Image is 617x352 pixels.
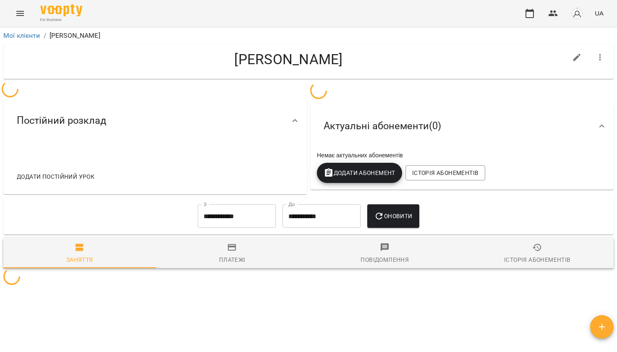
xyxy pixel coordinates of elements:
div: Платежі [219,255,246,265]
div: Немає актуальних абонементів [315,149,609,161]
span: Додати Абонемент [324,168,395,178]
span: Додати постійний урок [17,172,94,182]
span: Актуальні абонементи ( 0 ) [324,120,441,133]
img: Voopty Logo [40,4,82,16]
span: Постійний розклад [17,114,106,127]
button: Menu [10,3,30,23]
div: Заняття [66,255,93,265]
button: UA [591,5,607,21]
div: Історія абонементів [504,255,570,265]
button: Оновити [367,204,419,228]
img: avatar_s.png [571,8,583,19]
nav: breadcrumb [3,31,614,41]
a: Мої клієнти [3,31,40,39]
button: Історія абонементів [405,165,485,180]
span: UA [595,9,604,18]
span: For Business [40,17,82,23]
p: [PERSON_NAME] [50,31,100,41]
span: Історія абонементів [412,168,478,178]
button: Додати Абонемент [317,163,402,183]
div: Повідомлення [361,255,409,265]
div: Постійний розклад [3,99,307,142]
li: / [44,31,46,41]
button: Додати постійний урок [13,169,98,184]
div: Актуальні абонементи(0) [310,104,614,148]
span: Оновити [374,211,412,221]
h4: [PERSON_NAME] [10,51,567,68]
